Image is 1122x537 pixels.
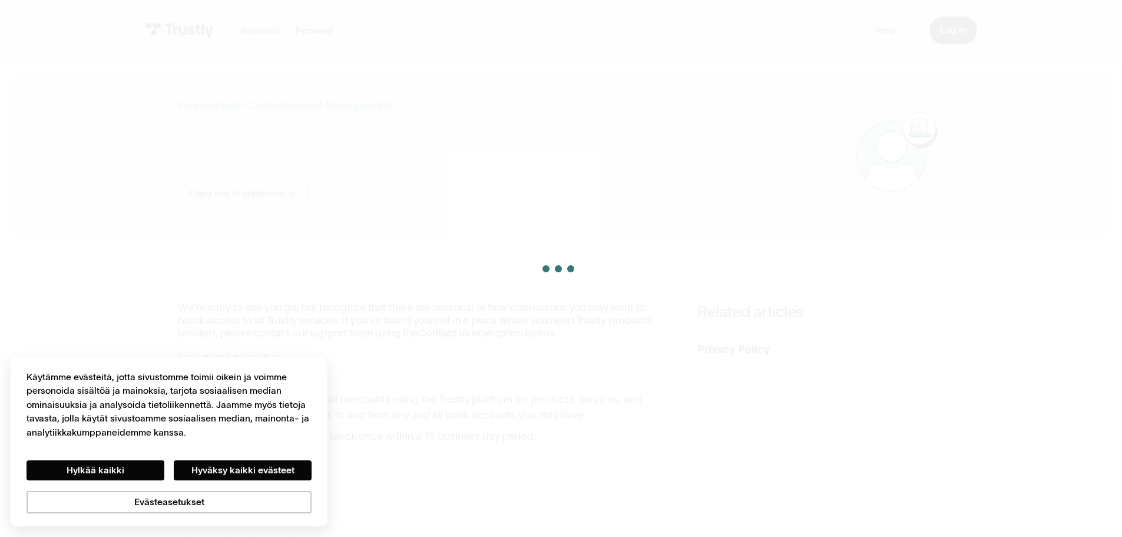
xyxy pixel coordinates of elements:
div: Käytämme evästeitä, jotta sivustomme toimii oikein ja voimme personoida sisältöä ja mainoksia, ta... [27,370,312,440]
div: Cookie banner [11,357,327,526]
div: Yksityisyys [27,370,312,513]
button: Hyväksy kaikki evästeet [174,460,312,480]
button: Hylkää kaikki [27,460,164,480]
button: Evästeasetukset [27,491,312,513]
